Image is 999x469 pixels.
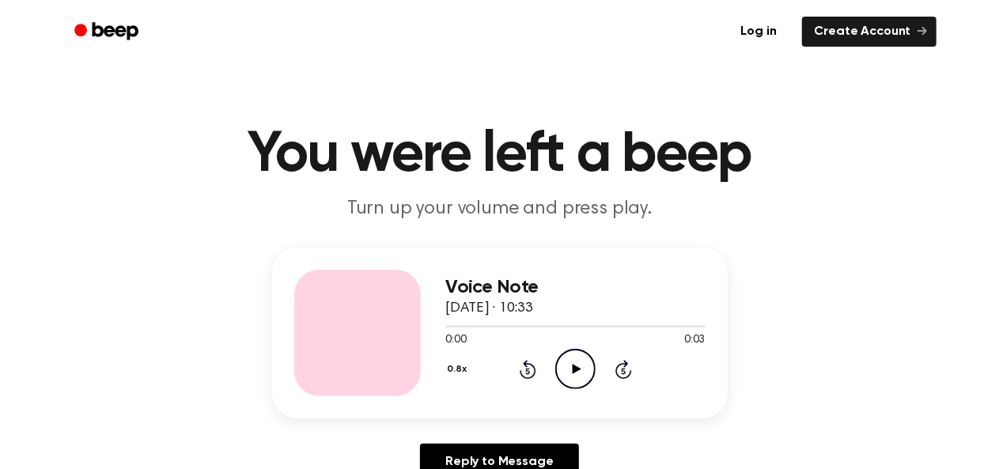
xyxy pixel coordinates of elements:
span: 0:00 [446,332,467,349]
h3: Voice Note [446,277,706,298]
button: 0.8x [446,356,473,383]
a: Beep [63,17,153,47]
a: Log in [725,13,793,50]
span: [DATE] · 10:33 [446,301,533,316]
a: Create Account [802,17,937,47]
p: Turn up your volume and press play. [196,196,804,222]
h1: You were left a beep [95,127,905,183]
span: 0:03 [684,332,705,349]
